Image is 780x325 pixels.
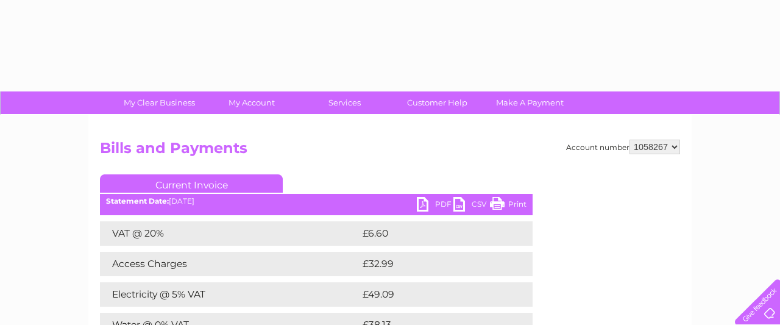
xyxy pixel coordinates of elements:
a: Customer Help [387,91,487,114]
a: CSV [453,197,490,215]
h2: Bills and Payments [100,140,680,163]
a: My Clear Business [109,91,210,114]
td: £49.09 [360,282,509,307]
a: Current Invoice [100,174,283,193]
a: Services [294,91,395,114]
td: £32.99 [360,252,508,276]
td: £6.60 [360,221,505,246]
a: My Account [202,91,302,114]
td: Access Charges [100,252,360,276]
a: Print [490,197,526,215]
div: [DATE] [100,197,533,205]
a: PDF [417,197,453,215]
b: Statement Date: [106,196,169,205]
a: Make A Payment [480,91,580,114]
td: Electricity @ 5% VAT [100,282,360,307]
td: VAT @ 20% [100,221,360,246]
div: Account number [566,140,680,154]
